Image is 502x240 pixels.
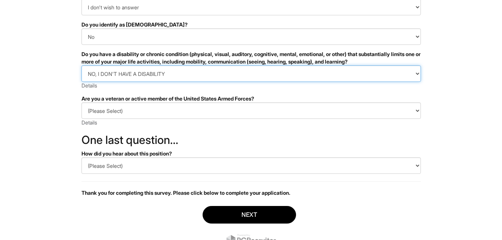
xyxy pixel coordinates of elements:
[203,206,296,224] button: Next
[81,82,97,89] a: Details
[81,21,421,28] div: Do you identify as [DEMOGRAPHIC_DATA]?
[81,189,421,197] p: Thank you for completing this survey. Please click below to complete your application.
[81,50,421,65] div: Do you have a disability or chronic condition (physical, visual, auditory, cognitive, mental, emo...
[81,95,421,102] div: Are you a veteran or active member of the United States Armed Forces?
[81,65,421,82] select: Do you have a disability or chronic condition (physical, visual, auditory, cognitive, mental, emo...
[81,150,421,157] div: How did you hear about this position?
[81,119,97,126] a: Details
[81,102,421,119] select: Are you a veteran or active member of the United States Armed Forces?
[81,28,421,45] select: Do you identify as transgender?
[81,134,421,146] h2: One last question…
[81,157,421,174] select: How did you hear about this position?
